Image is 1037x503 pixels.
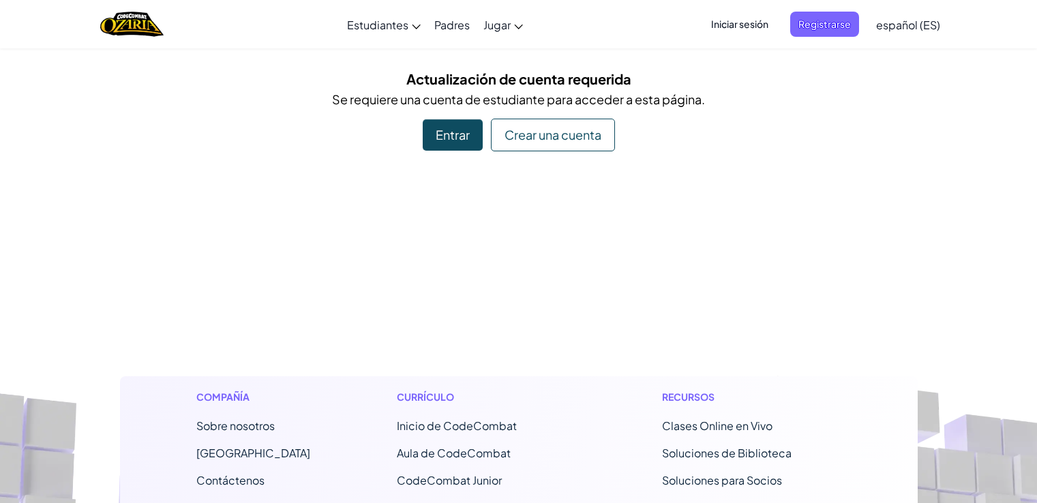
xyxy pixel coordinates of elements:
img: Home [100,10,164,38]
span: Estudiantes [347,18,408,32]
button: Registrarse [790,12,859,37]
span: español (ES) [876,18,940,32]
a: Soluciones para Socios [662,473,782,487]
div: Entrar [423,119,483,151]
a: [GEOGRAPHIC_DATA] [196,446,310,460]
button: Iniciar sesión [703,12,777,37]
a: Jugar [477,6,530,43]
span: Inicio de CodeCombat [397,418,517,433]
span: Jugar [483,18,511,32]
a: CodeCombat Junior [397,473,502,487]
a: Ozaria by CodeCombat logo [100,10,164,38]
a: Sobre nosotros [196,418,275,433]
a: Padres [427,6,477,43]
a: Clases Online en Vivo [662,418,772,433]
a: Aula de CodeCombat [397,446,511,460]
h5: Actualización de cuenta requerida [130,68,907,89]
a: español (ES) [869,6,947,43]
a: Estudiantes [340,6,427,43]
p: Se requiere una cuenta de estudiante para acceder a esta página. [130,89,907,109]
div: Crear una cuenta [491,119,615,151]
a: Soluciones de Biblioteca [662,446,792,460]
span: Contáctenos [196,473,265,487]
h1: Currículo [397,390,576,404]
h1: Compañía [196,390,310,404]
h1: Recursos [662,390,841,404]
